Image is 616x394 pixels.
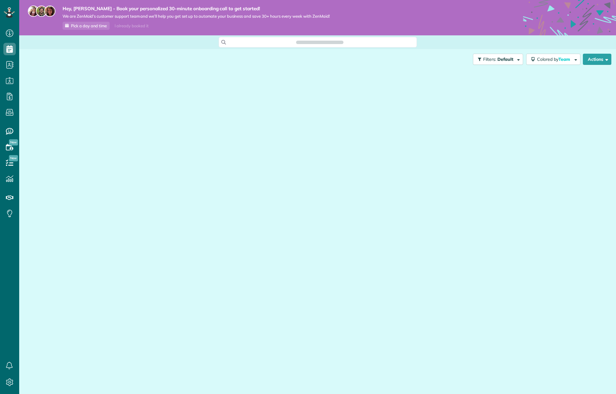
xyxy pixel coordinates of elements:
[473,54,523,65] button: Filters: Default
[526,54,580,65] button: Colored byTeam
[28,6,39,17] img: maria-72a9807cf96188c08ef61303f053569d2e2a8a1cde33d635c8a3ac13582a053d.jpg
[558,56,571,62] span: Team
[63,6,330,12] strong: Hey, [PERSON_NAME] - Book your personalized 30-minute onboarding call to get started!
[302,39,337,45] span: Search ZenMaid…
[537,56,572,62] span: Colored by
[44,6,55,17] img: michelle-19f622bdf1676172e81f8f8fba1fb50e276960ebfe0243fe18214015130c80e4.jpg
[9,155,18,161] span: New
[9,139,18,146] span: New
[111,22,152,30] div: I already booked it
[583,54,611,65] button: Actions
[63,14,330,19] span: We are ZenMaid’s customer support team and we’ll help you get set up to automate your business an...
[497,56,514,62] span: Default
[470,54,523,65] a: Filters: Default
[71,23,107,28] span: Pick a day and time
[63,22,110,30] a: Pick a day and time
[36,6,47,17] img: jorge-587dff0eeaa6aab1f244e6dc62b8924c3b6ad411094392a53c71c6c4a576187d.jpg
[483,56,496,62] span: Filters:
